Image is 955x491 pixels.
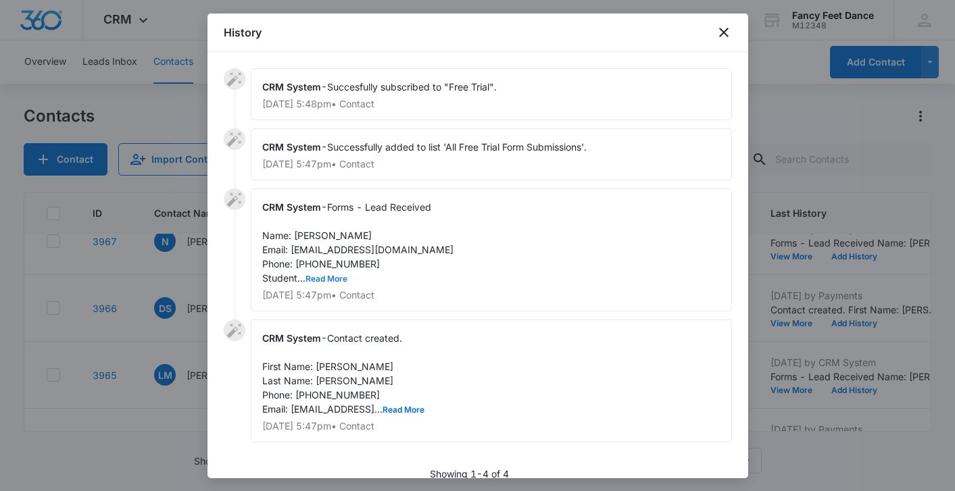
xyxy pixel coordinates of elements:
p: [DATE] 5:47pm • Contact [262,421,720,431]
span: Successfully added to list 'All Free Trial Form Submissions'. [327,141,587,153]
p: [DATE] 5:47pm • Contact [262,159,720,169]
span: CRM System [262,201,321,213]
p: Showing 1-4 of 4 [430,467,509,481]
div: - [251,128,732,180]
div: - [251,68,732,120]
span: CRM System [262,81,321,93]
span: Succesfully subscribed to "Free Trial". [327,81,497,93]
button: close [716,24,732,41]
div: - [251,188,732,311]
p: [DATE] 5:48pm • Contact [262,99,720,109]
span: Forms - Lead Received Name: [PERSON_NAME] Email: [EMAIL_ADDRESS][DOMAIN_NAME] Phone: [PHONE_NUMBE... [262,201,454,284]
button: Read More [383,406,424,414]
span: CRM System [262,141,321,153]
h1: History [224,24,262,41]
p: [DATE] 5:47pm • Contact [262,290,720,300]
span: CRM System [262,332,321,344]
div: - [251,319,732,442]
button: Read More [305,275,347,283]
span: Contact created. First Name: [PERSON_NAME] Last Name: [PERSON_NAME] Phone: [PHONE_NUMBER] Email: ... [262,332,424,415]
